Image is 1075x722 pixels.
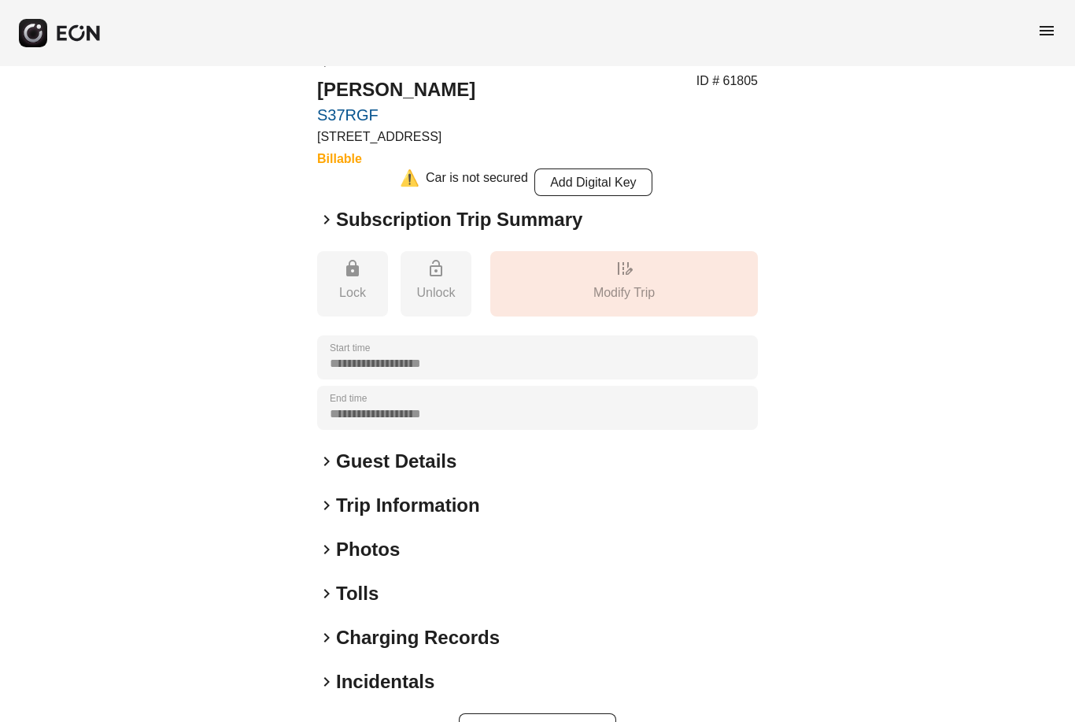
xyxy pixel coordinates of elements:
[426,168,528,196] div: Car is not secured
[317,672,336,691] span: keyboard_arrow_right
[534,168,652,196] button: Add Digital Key
[336,581,379,606] h2: Tolls
[317,128,475,146] p: [STREET_ADDRESS]
[336,669,434,694] h2: Incidentals
[336,449,456,474] h2: Guest Details
[696,72,758,91] p: ID # 61805
[336,207,582,232] h2: Subscription Trip Summary
[317,628,336,647] span: keyboard_arrow_right
[317,106,475,124] a: S37RGF
[317,584,336,603] span: keyboard_arrow_right
[400,168,419,196] div: ⚠️
[1037,21,1056,40] span: menu
[336,537,400,562] h2: Photos
[317,150,475,168] h3: Billable
[317,540,336,559] span: keyboard_arrow_right
[317,210,336,229] span: keyboard_arrow_right
[317,496,336,515] span: keyboard_arrow_right
[336,493,480,518] h2: Trip Information
[317,452,336,471] span: keyboard_arrow_right
[317,77,475,102] h2: [PERSON_NAME]
[336,625,500,650] h2: Charging Records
